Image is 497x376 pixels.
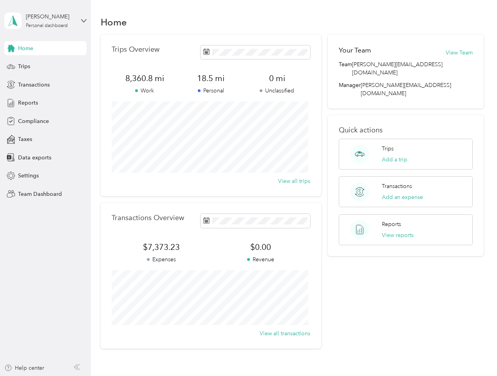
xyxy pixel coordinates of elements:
span: Manager [339,81,361,98]
span: Home [18,44,33,52]
h2: Your Team [339,45,371,55]
p: Transactions [382,182,412,190]
div: [PERSON_NAME] [26,13,75,21]
p: Reports [382,220,401,228]
button: View reports [382,231,414,239]
span: Team [339,60,352,77]
p: Personal [178,87,244,95]
span: Data exports [18,154,51,162]
p: Unclassified [244,87,310,95]
span: Transactions [18,81,50,89]
span: $0.00 [211,242,310,253]
button: Help center [4,364,44,372]
p: Trips [382,145,394,153]
span: 8,360.8 mi [112,73,178,84]
button: Add an expense [382,193,423,201]
span: 18.5 mi [178,73,244,84]
span: Trips [18,62,30,70]
p: Revenue [211,255,310,264]
h1: Home [101,18,127,26]
span: Taxes [18,135,32,143]
button: View all transactions [260,329,310,338]
p: Expenses [112,255,211,264]
span: Compliance [18,117,49,125]
button: View all trips [278,177,310,185]
span: Settings [18,172,39,180]
span: 0 mi [244,73,310,84]
span: Team Dashboard [18,190,62,198]
p: Work [112,87,178,95]
button: Add a trip [382,155,407,164]
span: $7,373.23 [112,242,211,253]
span: [PERSON_NAME][EMAIL_ADDRESS][DOMAIN_NAME] [352,60,472,77]
span: [PERSON_NAME][EMAIL_ADDRESS][DOMAIN_NAME] [361,82,451,97]
button: View Team [446,49,473,57]
p: Transactions Overview [112,214,184,222]
p: Quick actions [339,126,472,134]
span: Reports [18,99,38,107]
div: Personal dashboard [26,23,68,28]
p: Trips Overview [112,45,159,54]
